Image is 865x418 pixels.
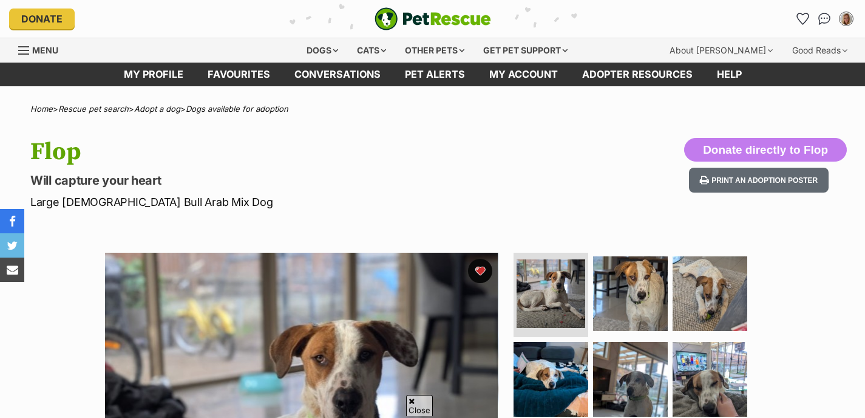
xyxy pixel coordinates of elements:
img: Photo of Flop [593,342,668,417]
a: Pet alerts [393,63,477,86]
a: Dogs available for adoption [186,104,288,114]
img: Photo of Flop [517,259,585,328]
a: Favourites [793,9,812,29]
a: Favourites [195,63,282,86]
img: Photo of Flop [514,342,588,417]
img: Donna Bowater profile pic [840,13,852,25]
button: Donate directly to Flop [684,138,847,162]
a: Help [705,63,754,86]
img: logo-e224e6f780fb5917bec1dbf3a21bbac754714ae5b6737aabdf751b685950b380.svg [375,7,491,30]
a: Adopt a dog [134,104,180,114]
a: My account [477,63,570,86]
div: About [PERSON_NAME] [661,38,781,63]
button: Print an adoption poster [689,168,829,193]
a: conversations [282,63,393,86]
button: My account [836,9,856,29]
a: Adopter resources [570,63,705,86]
div: Get pet support [475,38,576,63]
a: My profile [112,63,195,86]
button: favourite [468,259,492,283]
img: chat-41dd97257d64d25036548639549fe6c8038ab92f7586957e7f3b1b290dea8141.svg [818,13,831,25]
p: Large [DEMOGRAPHIC_DATA] Bull Arab Mix Dog [30,194,527,210]
a: Donate [9,9,75,29]
span: Menu [32,45,58,55]
p: Will capture your heart [30,172,527,189]
img: Photo of Flop [593,256,668,331]
img: Photo of Flop [673,256,747,331]
div: Good Reads [784,38,856,63]
div: Dogs [298,38,347,63]
a: PetRescue [375,7,491,30]
img: Photo of Flop [673,342,747,417]
div: Cats [348,38,395,63]
a: Home [30,104,53,114]
div: Other pets [396,38,473,63]
ul: Account quick links [793,9,856,29]
a: Rescue pet search [58,104,129,114]
a: Menu [18,38,67,60]
a: Conversations [815,9,834,29]
span: Close [406,395,433,416]
h1: Flop [30,138,527,166]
